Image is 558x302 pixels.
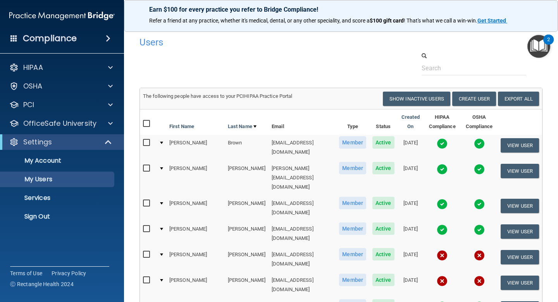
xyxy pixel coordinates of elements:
[398,160,424,195] td: [DATE]
[149,6,533,13] p: Earn $100 for every practice you refer to Bridge Compliance!
[23,33,77,44] h4: Compliance
[23,100,34,109] p: PCI
[269,221,336,246] td: [EMAIL_ADDRESS][DOMAIN_NAME]
[372,136,394,149] span: Active
[225,195,269,221] td: [PERSON_NAME]
[422,61,526,75] input: Search
[372,197,394,209] span: Active
[23,63,43,72] p: HIPAA
[9,82,113,91] a: OSHA
[143,93,293,99] span: The following people have access to your PCIHIPAA Practice Portal
[5,213,111,220] p: Sign Out
[474,250,485,261] img: cross.ca9f0e7f.svg
[372,162,394,174] span: Active
[474,224,485,235] img: tick.e7d51cea.svg
[9,119,113,128] a: OfficeSafe University
[23,82,43,91] p: OSHA
[474,199,485,210] img: tick.e7d51cea.svg
[527,35,550,58] button: Open Resource Center, 2 new notifications
[501,199,539,213] button: View User
[501,250,539,264] button: View User
[5,157,111,165] p: My Account
[372,248,394,260] span: Active
[269,195,336,221] td: [EMAIL_ADDRESS][DOMAIN_NAME]
[228,122,257,131] a: Last Name
[501,276,539,290] button: View User
[477,17,507,24] a: Get Started
[474,138,485,149] img: tick.e7d51cea.svg
[166,221,225,246] td: [PERSON_NAME]
[339,136,366,149] span: Member
[474,276,485,286] img: cross.ca9f0e7f.svg
[9,8,115,24] img: PMB logo
[370,17,404,24] strong: $100 gift card
[10,280,74,288] span: Ⓒ Rectangle Health 2024
[498,92,539,106] a: Export All
[398,195,424,221] td: [DATE]
[547,40,550,50] div: 2
[339,162,366,174] span: Member
[52,269,86,277] a: Privacy Policy
[269,272,336,298] td: [EMAIL_ADDRESS][DOMAIN_NAME]
[501,138,539,153] button: View User
[9,63,113,72] a: HIPAA
[461,109,498,135] th: OSHA Compliance
[437,199,448,210] img: tick.e7d51cea.svg
[437,250,448,261] img: cross.ca9f0e7f.svg
[225,221,269,246] td: [PERSON_NAME]
[139,37,370,47] h4: Users
[372,274,394,286] span: Active
[369,109,398,135] th: Status
[519,248,549,278] iframe: Drift Widget Chat Controller
[477,17,506,24] strong: Get Started
[404,17,477,24] span: ! That's what we call a win-win.
[166,246,225,272] td: [PERSON_NAME]
[437,276,448,286] img: cross.ca9f0e7f.svg
[336,109,369,135] th: Type
[372,222,394,235] span: Active
[166,195,225,221] td: [PERSON_NAME]
[10,269,42,277] a: Terms of Use
[339,274,366,286] span: Member
[474,164,485,175] img: tick.e7d51cea.svg
[269,109,336,135] th: Email
[339,197,366,209] span: Member
[398,221,424,246] td: [DATE]
[9,137,112,147] a: Settings
[437,224,448,235] img: tick.e7d51cea.svg
[269,160,336,195] td: [PERSON_NAME][EMAIL_ADDRESS][DOMAIN_NAME]
[169,122,194,131] a: First Name
[383,92,450,106] button: Show Inactive Users
[225,272,269,298] td: [PERSON_NAME]
[225,135,269,160] td: Brown
[339,248,366,260] span: Member
[437,164,448,175] img: tick.e7d51cea.svg
[166,160,225,195] td: [PERSON_NAME]
[452,92,496,106] button: Create User
[339,222,366,235] span: Member
[269,246,336,272] td: [EMAIL_ADDRESS][DOMAIN_NAME]
[398,272,424,298] td: [DATE]
[424,109,461,135] th: HIPAA Compliance
[225,246,269,272] td: [PERSON_NAME]
[5,175,111,183] p: My Users
[23,119,96,128] p: OfficeSafe University
[437,138,448,149] img: tick.e7d51cea.svg
[401,113,421,131] a: Created On
[166,272,225,298] td: [PERSON_NAME]
[501,224,539,239] button: View User
[269,135,336,160] td: [EMAIL_ADDRESS][DOMAIN_NAME]
[166,135,225,160] td: [PERSON_NAME]
[5,194,111,202] p: Services
[501,164,539,178] button: View User
[23,137,52,147] p: Settings
[225,160,269,195] td: [PERSON_NAME]
[398,135,424,160] td: [DATE]
[398,246,424,272] td: [DATE]
[9,100,113,109] a: PCI
[149,17,370,24] span: Refer a friend at any practice, whether it's medical, dental, or any other speciality, and score a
